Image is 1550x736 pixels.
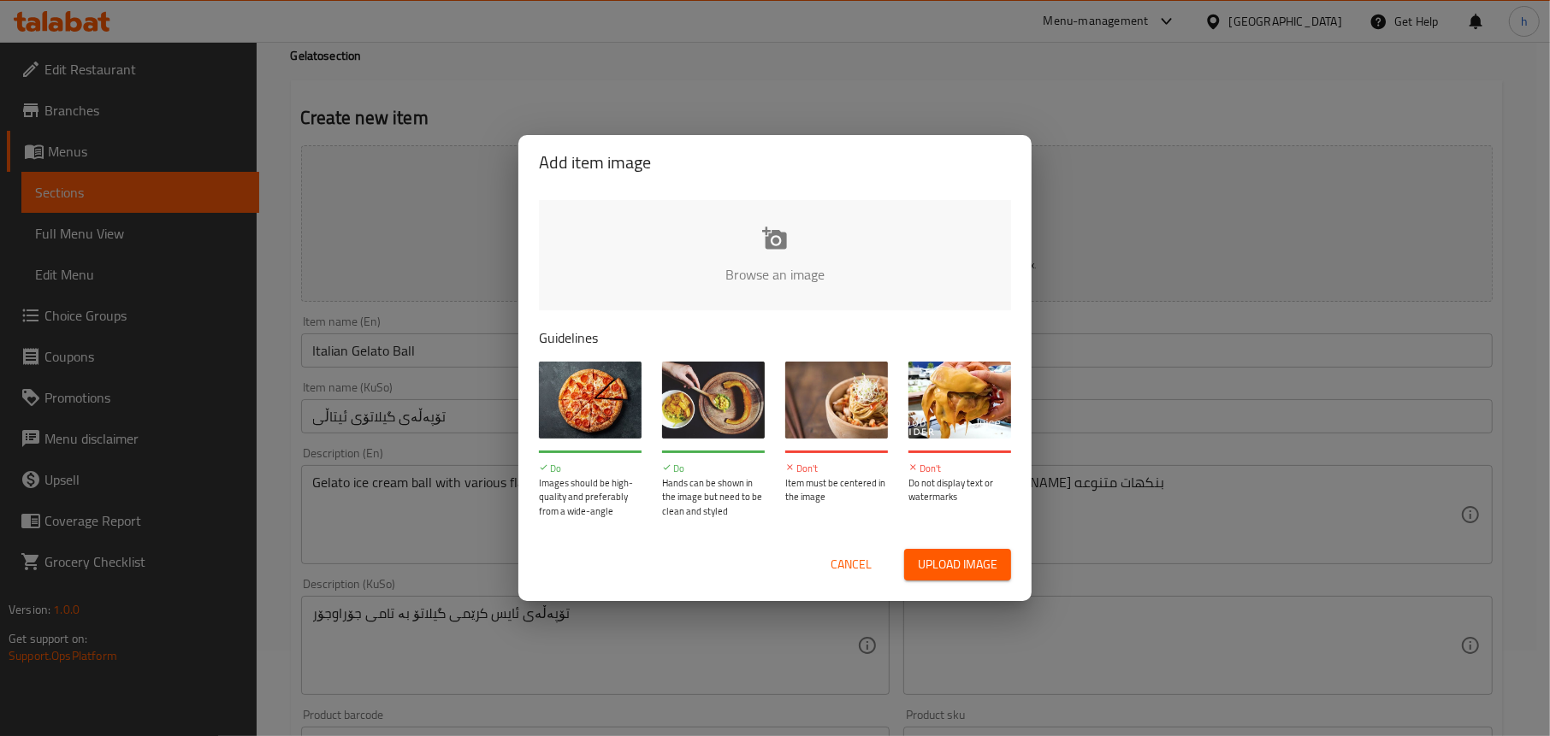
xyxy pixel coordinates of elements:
[785,462,888,476] p: Don't
[908,462,1011,476] p: Don't
[785,476,888,504] p: Item must be centered in the image
[824,549,879,580] button: Cancel
[539,362,642,439] img: guide-img-1@3x.jpg
[662,362,765,439] img: guide-img-2@3x.jpg
[908,476,1011,504] p: Do not display text or watermarks
[539,149,1011,176] h2: Add item image
[831,554,872,575] span: Cancel
[662,462,765,476] p: Do
[539,462,642,476] p: Do
[918,554,997,575] span: Upload image
[785,362,888,439] img: guide-img-3@3x.jpg
[539,476,642,519] p: Images should be high-quality and preferably from a wide-angle
[904,549,1011,580] button: Upload image
[539,327,1011,348] p: Guidelines
[662,476,765,519] p: Hands can be shown in the image but need to be clean and styled
[908,362,1011,439] img: guide-img-4@3x.jpg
